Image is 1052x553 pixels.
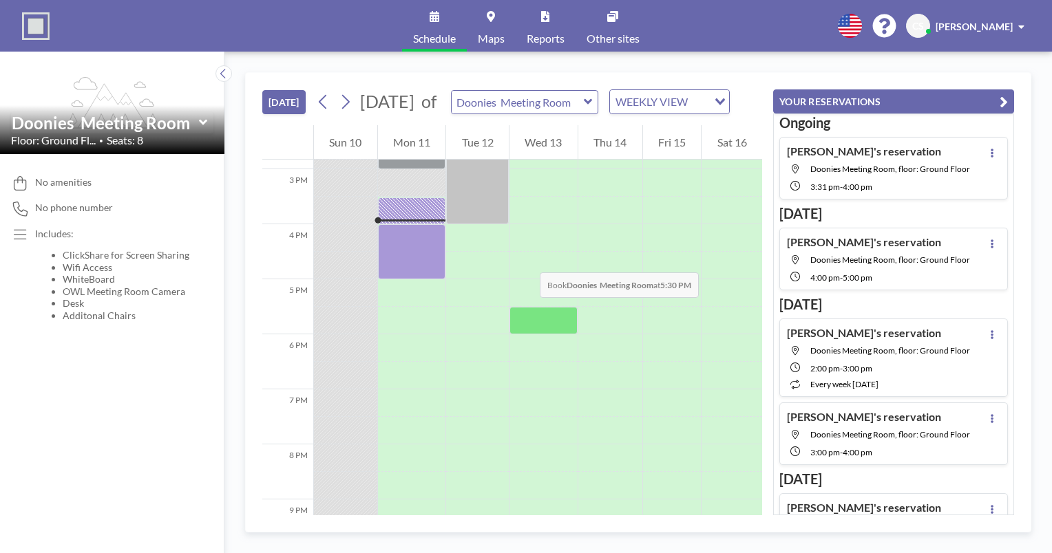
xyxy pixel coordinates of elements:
[810,164,970,174] span: Doonies Meeting Room, floor: Ground Floor
[912,20,924,32] span: CS
[478,33,505,44] span: Maps
[779,470,1008,488] h3: [DATE]
[843,272,872,283] span: 5:00 PM
[840,447,843,457] span: -
[578,125,642,160] div: Thu 14
[63,297,189,310] li: Desk
[262,389,313,444] div: 7 PM
[787,144,941,158] h4: [PERSON_NAME]'s reservation
[107,133,143,147] span: Seats: 8
[262,224,313,279] div: 4 PM
[540,272,699,298] span: Book at
[840,363,843,373] span: -
[779,205,1008,222] h3: [DATE]
[360,91,414,111] span: [DATE]
[810,345,970,356] span: Doonies Meeting Room, floor: Ground Floor
[63,273,189,285] li: WhiteBoard
[810,363,840,373] span: 2:00 PM
[692,93,706,111] input: Search for option
[262,444,313,499] div: 8 PM
[63,261,189,274] li: Wifi Access
[787,410,941,424] h4: [PERSON_NAME]'s reservation
[262,169,313,224] div: 3 PM
[99,136,103,145] span: •
[787,235,941,249] h4: [PERSON_NAME]'s reservation
[840,182,843,192] span: -
[613,93,691,111] span: WEEKLY VIEW
[810,272,840,283] span: 4:00 PM
[63,310,189,322] li: Additonal Chairs
[643,125,702,160] div: Fri 15
[810,254,970,265] span: Doonies Meeting Room, floor: Ground Floor
[810,429,970,440] span: Doonies Meeting Room, floor: Ground Floor
[787,501,941,514] h4: [PERSON_NAME]'s reservation
[314,125,377,160] div: Sun 10
[509,125,578,160] div: Wed 13
[773,89,1014,113] button: YOUR RESERVATIONS
[35,202,113,214] span: No phone number
[262,90,306,114] button: [DATE]
[702,125,762,160] div: Sat 16
[35,176,92,188] span: No amenities
[262,279,313,334] div: 5 PM
[810,379,879,389] span: every week [DATE]
[840,272,843,283] span: -
[610,90,729,113] div: Search for option
[63,249,189,261] li: ClickShare for Screen Sharing
[63,285,189,298] li: OWL Meeting Room Camera
[421,91,436,112] span: of
[936,21,1013,32] span: [PERSON_NAME]
[567,280,653,290] b: Doonies Meeting Room
[779,296,1008,313] h3: [DATE]
[843,182,872,192] span: 4:00 PM
[11,133,96,147] span: Floor: Ground Fl...
[452,91,584,113] input: Doonies Meeting Room
[810,182,840,192] span: 3:31 PM
[446,125,509,160] div: Tue 12
[779,114,1008,131] h3: Ongoing
[35,228,189,240] p: Includes:
[12,113,199,133] input: Doonies Meeting Room
[413,33,456,44] span: Schedule
[262,334,313,389] div: 6 PM
[660,280,691,290] b: 5:30 PM
[787,326,941,340] h4: [PERSON_NAME]'s reservation
[843,447,872,457] span: 4:00 PM
[587,33,640,44] span: Other sites
[843,363,872,373] span: 3:00 PM
[527,33,565,44] span: Reports
[378,125,446,160] div: Mon 11
[22,12,50,40] img: organization-logo
[810,447,840,457] span: 3:00 PM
